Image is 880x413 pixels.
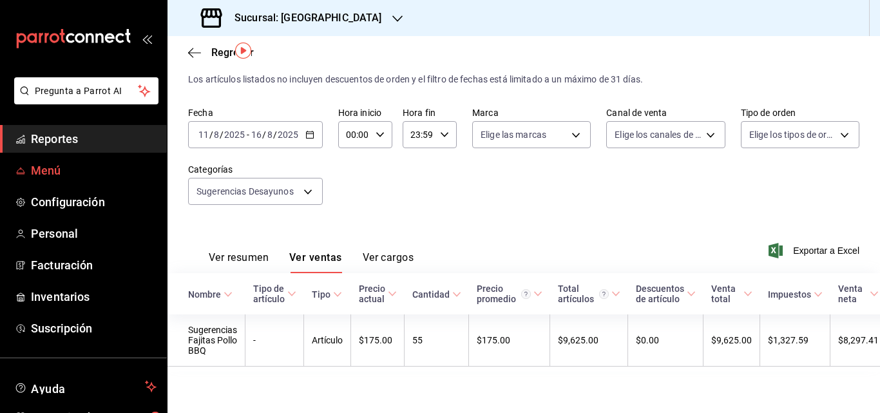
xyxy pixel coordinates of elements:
[235,43,251,59] img: Tooltip marker
[188,289,233,300] span: Nombre
[253,283,296,304] span: Tipo de artículo
[188,165,323,174] label: Categorías
[359,283,385,304] div: Precio actual
[31,320,157,337] span: Suscripción
[412,289,461,300] span: Cantidad
[31,162,157,179] span: Menú
[403,108,457,117] label: Hora fin
[338,108,392,117] label: Hora inicio
[209,251,414,273] div: navigation tabs
[363,251,414,273] button: Ver cargos
[312,289,342,300] span: Tipo
[636,283,696,304] span: Descuentos de artículo
[550,314,628,367] td: $9,625.00
[267,130,273,140] input: --
[31,225,157,242] span: Personal
[277,130,299,140] input: ----
[636,283,684,304] div: Descuentos de artículo
[188,46,254,59] button: Regresar
[741,108,859,117] label: Tipo de orden
[749,128,836,141] span: Elige los tipos de orden
[599,289,609,299] svg: El total artículos considera cambios de precios en los artículos así como costos adicionales por ...
[262,130,266,140] span: /
[469,314,550,367] td: $175.00
[472,108,591,117] label: Marca
[711,283,752,304] span: Venta total
[167,314,245,367] td: Sugerencias Fajitas Pollo BBQ
[209,251,269,273] button: Ver resumen
[247,130,249,140] span: -
[558,283,609,304] div: Total artículos
[35,84,139,98] span: Pregunta a Parrot AI
[209,130,213,140] span: /
[558,283,620,304] span: Total artículos
[213,130,220,140] input: --
[224,130,245,140] input: ----
[198,130,209,140] input: --
[304,314,351,367] td: Artículo
[768,289,823,300] span: Impuestos
[711,283,741,304] div: Venta total
[31,288,157,305] span: Inventarios
[481,128,546,141] span: Elige las marcas
[188,73,859,86] div: Los artículos listados no incluyen descuentos de orden y el filtro de fechas está limitado a un m...
[359,283,397,304] span: Precio actual
[351,314,405,367] td: $175.00
[760,314,830,367] td: $1,327.59
[224,10,382,26] h3: Sucursal: [GEOGRAPHIC_DATA]
[31,379,140,394] span: Ayuda
[521,289,531,299] svg: Precio promedio = Total artículos / cantidad
[703,314,760,367] td: $9,625.00
[31,130,157,148] span: Reportes
[405,314,469,367] td: 55
[31,256,157,274] span: Facturación
[838,283,879,304] span: Venta neta
[253,283,285,304] div: Tipo de artículo
[142,34,152,44] button: open_drawer_menu
[412,289,450,300] div: Cantidad
[31,193,157,211] span: Configuración
[615,128,701,141] span: Elige los canales de venta
[273,130,277,140] span: /
[14,77,158,104] button: Pregunta a Parrot AI
[628,314,703,367] td: $0.00
[289,251,342,273] button: Ver ventas
[771,243,859,258] button: Exportar a Excel
[220,130,224,140] span: /
[312,289,330,300] div: Tipo
[477,283,531,304] div: Precio promedio
[9,93,158,107] a: Pregunta a Parrot AI
[211,46,254,59] span: Regresar
[196,185,294,198] span: Sugerencias Desayunos
[768,289,811,300] div: Impuestos
[606,108,725,117] label: Canal de venta
[188,289,221,300] div: Nombre
[477,283,542,304] span: Precio promedio
[245,314,304,367] td: -
[188,108,323,117] label: Fecha
[838,283,868,304] div: Venta neta
[251,130,262,140] input: --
